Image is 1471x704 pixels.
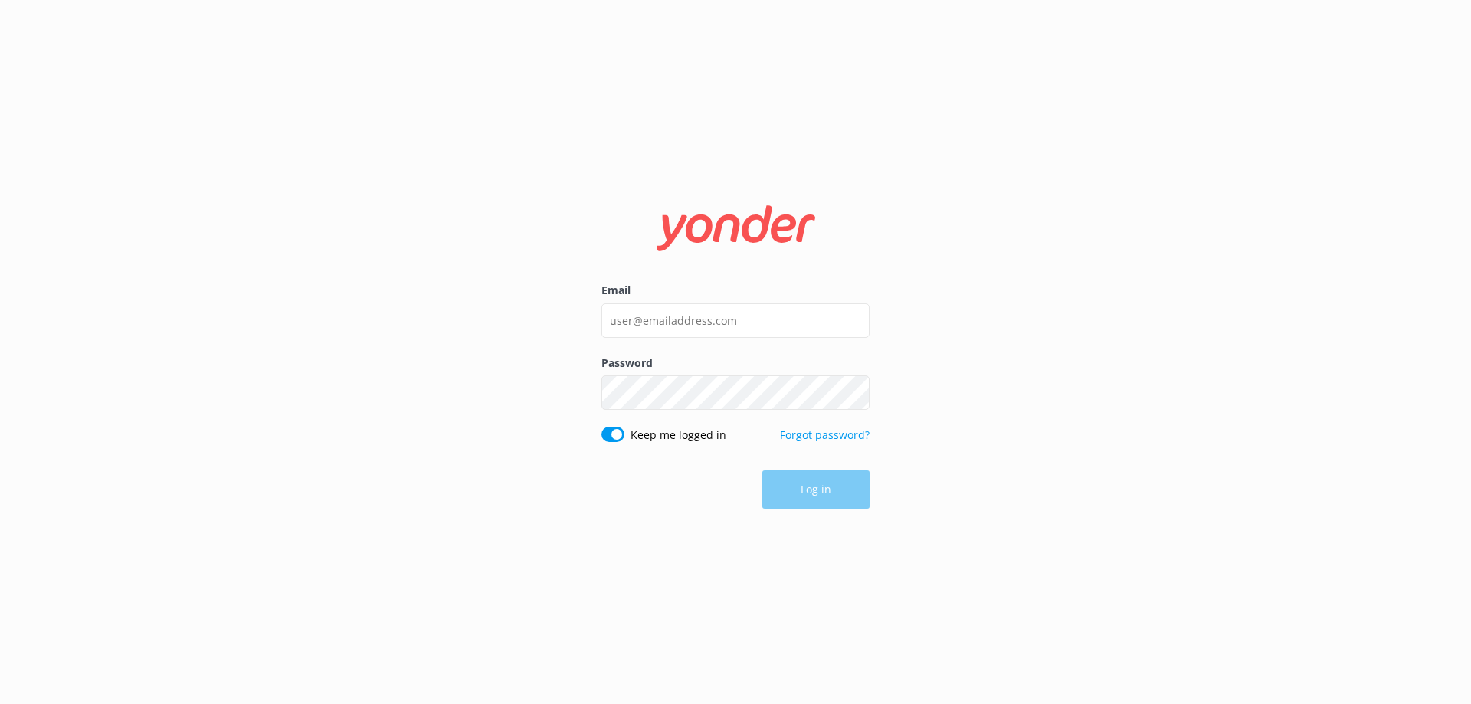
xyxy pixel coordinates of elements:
button: Show password [839,378,870,408]
label: Keep me logged in [631,427,726,444]
label: Email [601,282,870,299]
label: Password [601,355,870,372]
input: user@emailaddress.com [601,303,870,338]
a: Forgot password? [780,427,870,442]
